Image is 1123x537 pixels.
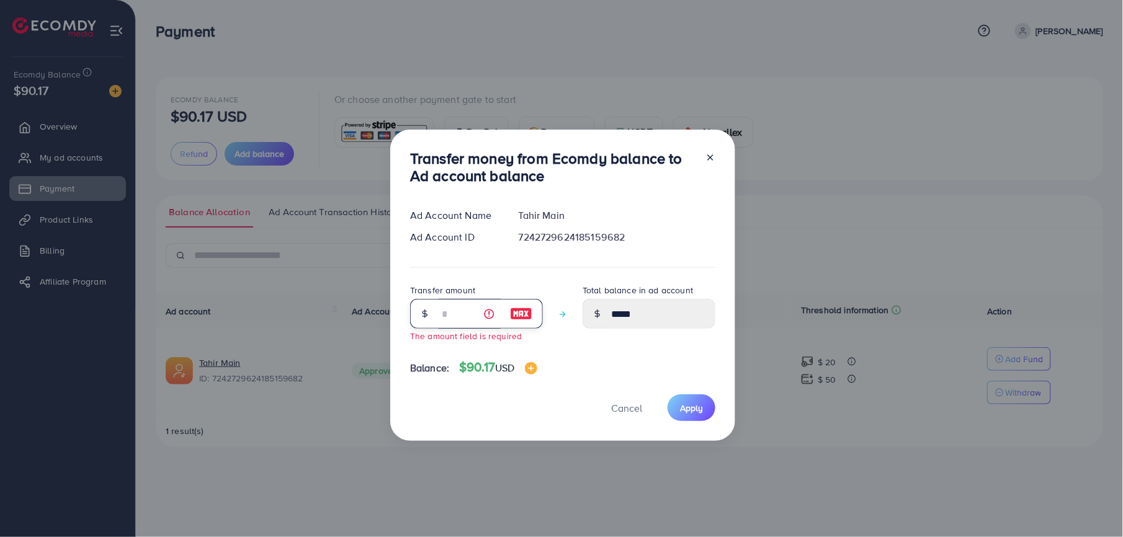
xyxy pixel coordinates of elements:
[410,284,475,296] label: Transfer amount
[596,394,658,421] button: Cancel
[410,330,522,342] small: The amount field is required
[525,362,537,375] img: image
[509,208,725,223] div: Tahir Main
[1070,481,1114,528] iframe: Chat
[668,394,715,421] button: Apply
[611,401,642,415] span: Cancel
[459,360,537,375] h4: $90.17
[583,284,693,296] label: Total balance in ad account
[410,149,696,185] h3: Transfer money from Ecomdy balance to Ad account balance
[410,361,449,375] span: Balance:
[495,361,514,375] span: USD
[509,230,725,244] div: 7242729624185159682
[400,208,509,223] div: Ad Account Name
[510,306,532,321] img: image
[680,402,703,414] span: Apply
[400,230,509,244] div: Ad Account ID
